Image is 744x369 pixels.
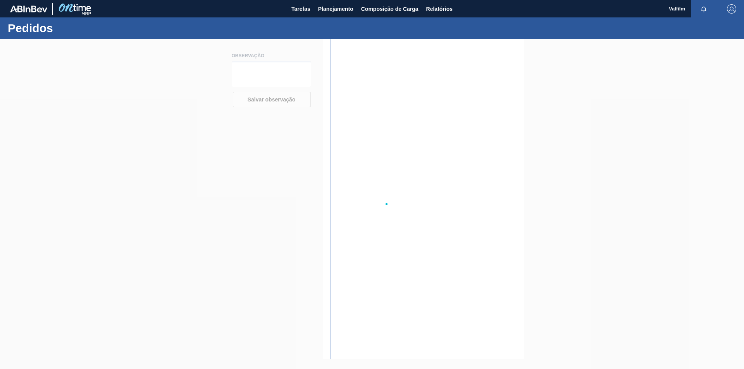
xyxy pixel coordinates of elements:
span: Relatórios [426,4,453,14]
span: Tarefas [291,4,310,14]
span: Composição de Carga [361,4,418,14]
h1: Pedidos [8,24,145,33]
img: TNhmsLtSVTkK8tSr43FrP2fwEKptu5GPRR3wAAAABJRU5ErkJggg== [10,5,47,12]
span: Planejamento [318,4,353,14]
img: Logout [727,4,736,14]
button: Notificações [691,3,716,14]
